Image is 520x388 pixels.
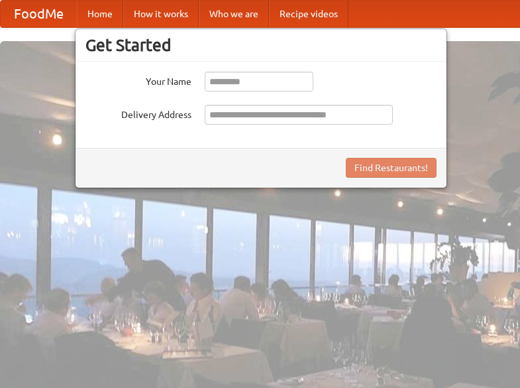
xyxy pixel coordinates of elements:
[85,72,191,88] label: Your Name
[1,1,77,27] a: FoodMe
[85,105,191,121] label: Delivery Address
[199,1,269,27] a: Who we are
[85,35,437,55] h3: Get Started
[77,1,123,27] a: Home
[123,1,199,27] a: How it works
[346,158,437,178] button: Find Restaurants!
[269,1,348,27] a: Recipe videos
